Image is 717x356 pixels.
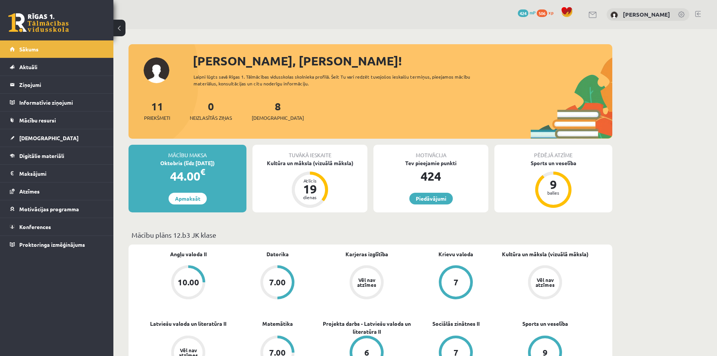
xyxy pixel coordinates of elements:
a: Sports un veselība 9 balles [494,159,612,209]
a: 10.00 [144,265,233,301]
span: Digitālie materiāli [19,152,64,159]
a: [PERSON_NAME] [623,11,670,18]
a: 7.00 [233,265,322,301]
div: Pēdējā atzīme [494,145,612,159]
div: Vēl nav atzīmes [534,277,556,287]
a: Kultūra un māksla (vizuālā māksla) [502,250,588,258]
a: Datorika [266,250,289,258]
div: Laipni lūgts savā Rīgas 1. Tālmācības vidusskolas skolnieka profilā. Šeit Tu vari redzēt tuvojošo... [194,73,484,87]
span: Motivācijas programma [19,206,79,212]
a: Karjeras izglītība [345,250,388,258]
a: Projekta darbs - Latviešu valoda un literatūra II [322,320,411,336]
span: Konferences [19,223,51,230]
a: 8[DEMOGRAPHIC_DATA] [252,99,304,122]
a: Aktuāli [10,58,104,76]
a: Vēl nav atzīmes [322,265,411,301]
a: Konferences [10,218,104,235]
div: 9 [542,178,565,190]
div: [PERSON_NAME], [PERSON_NAME]! [193,52,612,70]
a: [DEMOGRAPHIC_DATA] [10,129,104,147]
a: Rīgas 1. Tālmācības vidusskola [8,13,69,32]
a: Atzīmes [10,183,104,200]
span: Neizlasītās ziņas [190,114,232,122]
span: 424 [518,9,528,17]
a: 0Neizlasītās ziņas [190,99,232,122]
div: 44.00 [129,167,246,185]
span: Atzīmes [19,188,40,195]
a: Sports un veselība [522,320,568,328]
span: 506 [537,9,547,17]
span: mP [530,9,536,15]
span: Aktuāli [19,63,37,70]
div: 7.00 [269,278,286,286]
div: Kultūra un māksla (vizuālā māksla) [252,159,367,167]
span: [DEMOGRAPHIC_DATA] [19,135,79,141]
legend: Maksājumi [19,165,104,182]
a: Proktoringa izmēģinājums [10,236,104,253]
span: Sākums [19,46,39,53]
a: Sociālās zinātnes II [432,320,480,328]
a: Latviešu valoda un literatūra II [150,320,226,328]
span: Mācību resursi [19,117,56,124]
a: 7 [411,265,500,301]
a: Digitālie materiāli [10,147,104,164]
div: 7 [454,278,458,286]
a: Ziņojumi [10,76,104,93]
div: Sports un veselība [494,159,612,167]
div: 10.00 [178,278,199,286]
div: Motivācija [373,145,488,159]
div: Tev pieejamie punkti [373,159,488,167]
a: 506 xp [537,9,557,15]
span: € [200,166,205,177]
a: Maksājumi [10,165,104,182]
span: [DEMOGRAPHIC_DATA] [252,114,304,122]
legend: Informatīvie ziņojumi [19,94,104,111]
div: dienas [299,195,321,200]
a: Angļu valoda II [170,250,207,258]
a: 11Priekšmeti [144,99,170,122]
a: Krievu valoda [438,250,473,258]
div: Tuvākā ieskaite [252,145,367,159]
a: Matemātika [262,320,293,328]
a: Informatīvie ziņojumi [10,94,104,111]
legend: Ziņojumi [19,76,104,93]
a: Vēl nav atzīmes [500,265,590,301]
a: Sākums [10,40,104,58]
div: Oktobris (līdz [DATE]) [129,159,246,167]
a: Apmaksāt [169,193,207,204]
div: 19 [299,183,321,195]
div: Vēl nav atzīmes [356,277,377,287]
div: balles [542,190,565,195]
p: Mācību plāns 12.b3 JK klase [132,230,609,240]
a: Mācību resursi [10,111,104,129]
div: Mācību maksa [129,145,246,159]
a: Kultūra un māksla (vizuālā māksla) Atlicis 19 dienas [252,159,367,209]
div: Atlicis [299,178,321,183]
div: 424 [373,167,488,185]
span: Priekšmeti [144,114,170,122]
a: Piedāvājumi [409,193,453,204]
span: Proktoringa izmēģinājums [19,241,85,248]
img: Patriks Pīrs [610,11,618,19]
span: xp [548,9,553,15]
a: 424 mP [518,9,536,15]
a: Motivācijas programma [10,200,104,218]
